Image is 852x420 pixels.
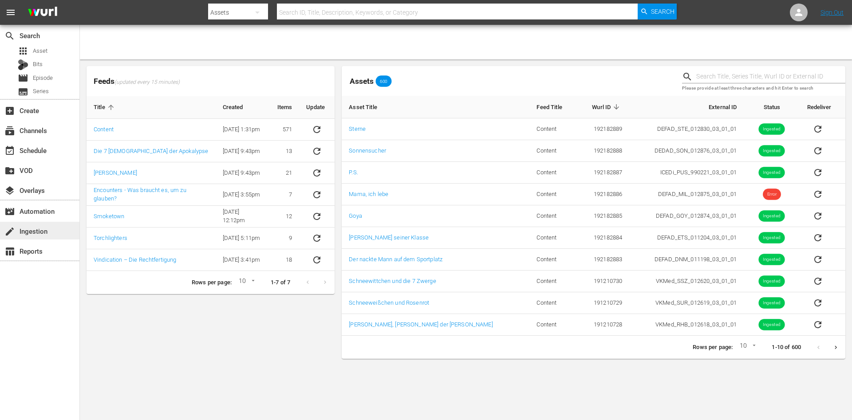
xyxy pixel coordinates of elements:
table: sticky table [342,96,845,336]
span: Asset Title [349,103,389,111]
span: Episode [18,73,28,83]
span: VOD [4,165,15,176]
div: 10 [235,276,256,289]
td: Content [529,227,576,249]
span: Search [651,4,674,20]
td: 12 [270,206,300,228]
span: Ingested [759,322,785,328]
div: Bits [18,59,28,70]
input: Search Title, Series Title, Wurl ID or External ID [696,70,845,83]
span: Assets [350,77,374,86]
a: Schneeweißchen und Rosenrot [349,299,429,306]
div: 10 [736,341,757,354]
a: Der nackte Mann auf dem Sportplatz [349,256,442,263]
span: Created [223,103,255,111]
span: Asset [18,46,28,56]
table: sticky table [87,96,335,271]
td: Content [529,314,576,336]
td: Content [529,162,576,184]
span: Ingested [759,256,785,263]
td: 192182884 [577,227,630,249]
a: Goya [349,212,362,219]
span: Feeds [87,74,335,89]
span: Bits [33,60,43,69]
span: menu [5,7,16,18]
td: [DATE] 12:12pm [216,206,270,228]
td: DEFAD_ETS_011204_03_01_01 [629,227,744,249]
a: P.S. [349,169,358,176]
th: External ID [629,96,744,118]
th: Redeliver [800,96,845,118]
span: Series [33,87,49,96]
td: 571 [270,119,300,141]
span: Create [4,106,15,116]
td: DEFAD_GOY_012874_03_01_01 [629,205,744,227]
p: Please provide at least three characters and hit Enter to search [682,85,845,92]
span: Reports [4,246,15,257]
span: Error [763,191,781,198]
span: Ingested [759,235,785,241]
td: 13 [270,141,300,162]
th: Feed Title [529,96,576,118]
td: 192182888 [577,140,630,162]
a: Die 7 [DEMOGRAPHIC_DATA] der Apokalypse [94,148,208,154]
a: Encounters - Was braucht es, um zu glauben? [94,187,186,202]
td: Content [529,118,576,140]
img: ans4CAIJ8jUAAAAAAAAAAAAAAAAAAAAAAAAgQb4GAAAAAAAAAAAAAAAAAAAAAAAAJMjXAAAAAAAAAAAAAAAAAAAAAAAAgAT5G... [21,2,64,23]
span: Ingestion [4,226,15,237]
a: Smoketown [94,213,124,220]
a: [PERSON_NAME] [94,169,137,176]
th: Items [270,96,300,119]
td: Content [529,271,576,292]
span: Overlays [4,185,15,196]
a: [PERSON_NAME], [PERSON_NAME] der [PERSON_NAME] [349,321,493,328]
td: 192182889 [577,118,630,140]
td: DEFAD_MIL_012875_03_01_01 [629,184,744,205]
td: 7 [270,184,300,206]
span: Ingested [759,278,785,285]
button: Search [638,4,677,20]
a: Mama, ich lebe [349,191,388,197]
td: [DATE] 9:43pm [216,141,270,162]
button: Next page [827,339,844,356]
td: 21 [270,162,300,184]
td: 9 [270,228,300,249]
span: Series [18,86,28,97]
span: Channels [4,126,15,136]
td: VKMed_SSZ_012620_03_01_01 [629,271,744,292]
span: Ingested [759,169,785,176]
span: Search [4,31,15,41]
td: [DATE] 9:43pm [216,162,270,184]
td: DEDAD_SON_012876_03_01_01 [629,140,744,162]
span: Schedule [4,145,15,156]
span: Wurl ID [592,103,622,111]
td: 191210730 [577,271,630,292]
td: Content [529,184,576,205]
td: [DATE] 5:11pm [216,228,270,249]
td: DEFAD_DNM_011198_03_01_01 [629,249,744,271]
td: Content [529,205,576,227]
td: [DATE] 3:55pm [216,184,270,206]
td: DEFAD_STE_012830_03_01_01 [629,118,744,140]
td: VKMed_SUR_012619_03_01_01 [629,292,744,314]
a: Torchlighters [94,235,127,241]
a: Sterne [349,126,366,132]
td: Content [529,140,576,162]
td: [DATE] 1:31pm [216,119,270,141]
a: [PERSON_NAME] seiner Klasse [349,234,429,241]
span: Episode [33,74,53,82]
td: 192182887 [577,162,630,184]
a: Schneewittchen und die 7 Zwerge [349,278,436,284]
span: Asset [33,47,47,55]
p: Rows per page: [192,279,232,287]
p: 1-7 of 7 [271,279,290,287]
span: Title [94,103,117,111]
td: [DATE] 3:41pm [216,249,270,271]
span: Ingested [759,148,785,154]
p: Rows per page: [693,343,733,352]
td: 192182885 [577,205,630,227]
td: 18 [270,249,300,271]
a: Sign Out [820,9,844,16]
span: Automation [4,206,15,217]
a: Sonnensucher [349,147,386,154]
